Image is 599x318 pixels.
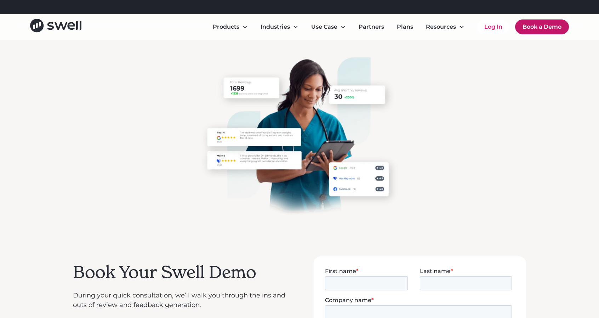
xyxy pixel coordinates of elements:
div: Resources [420,20,470,34]
a: Privacy Policy [22,126,49,131]
div: Resources [426,23,456,31]
input: Submit [75,192,115,207]
a: home [30,19,81,35]
a: Partners [353,20,390,34]
span: Phone number [95,58,139,65]
div: Products [213,23,239,31]
h2: Book Your Swell Demo [73,262,285,283]
div: Industries [255,20,304,34]
a: Mobile Terms of Service [1,121,165,131]
div: Products [207,20,253,34]
a: Book a Demo [515,19,569,34]
a: Log In [477,20,509,34]
div: Industries [261,23,290,31]
p: During your quick consultation, we’ll walk you through the ins and outs of review and feedback ge... [73,291,285,310]
div: Use Case [311,23,337,31]
a: Plans [391,20,419,34]
div: Use Case [306,20,352,34]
